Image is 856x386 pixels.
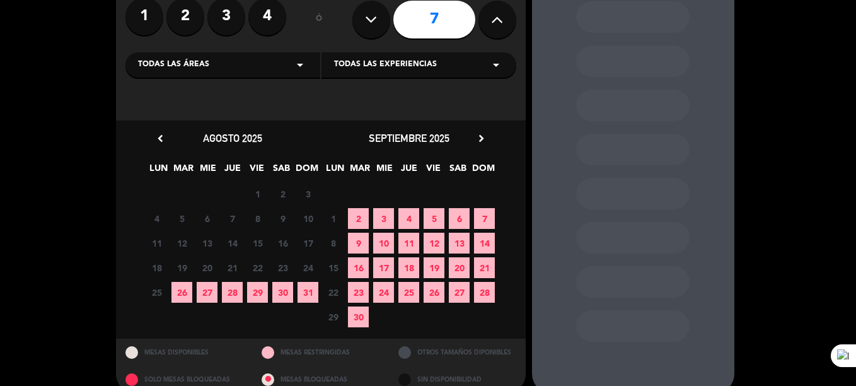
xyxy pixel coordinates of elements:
span: VIE [246,161,267,182]
span: 14 [474,233,495,254]
span: 10 [373,233,394,254]
span: 15 [247,233,268,254]
span: 8 [247,208,268,229]
span: 21 [474,257,495,278]
span: 29 [247,282,268,303]
span: 4 [398,208,419,229]
span: JUE [398,161,419,182]
span: 3 [298,184,318,204]
span: 9 [272,208,293,229]
span: 6 [197,208,217,229]
span: 11 [398,233,419,254]
span: 16 [348,257,369,278]
span: MIE [374,161,395,182]
span: MIE [197,161,218,182]
i: chevron_right [475,132,488,145]
span: 18 [398,257,419,278]
span: 6 [449,208,470,229]
i: chevron_left [154,132,167,145]
span: 19 [424,257,444,278]
span: SAB [448,161,468,182]
span: 26 [424,282,444,303]
span: 16 [272,233,293,254]
span: 31 [298,282,318,303]
span: 27 [197,282,217,303]
span: VIE [423,161,444,182]
span: MAR [349,161,370,182]
span: 24 [373,282,394,303]
span: 3 [373,208,394,229]
span: 19 [171,257,192,278]
span: 22 [247,257,268,278]
span: 10 [298,208,318,229]
span: JUE [222,161,243,182]
span: Todas las áreas [138,59,209,71]
span: 26 [171,282,192,303]
span: 29 [323,307,344,327]
span: 25 [398,282,419,303]
span: 30 [348,307,369,327]
span: DOM [296,161,316,182]
span: 5 [171,208,192,229]
span: 14 [222,233,243,254]
span: 7 [474,208,495,229]
span: LUN [325,161,345,182]
span: 4 [146,208,167,229]
span: 12 [171,233,192,254]
span: 18 [146,257,167,278]
span: DOM [472,161,493,182]
span: 2 [272,184,293,204]
span: 1 [247,184,268,204]
span: LUN [148,161,169,182]
span: 17 [298,233,318,254]
span: 11 [146,233,167,254]
span: 20 [449,257,470,278]
span: 1 [323,208,344,229]
span: 15 [323,257,344,278]
span: MAR [173,161,194,182]
span: 28 [222,282,243,303]
span: 25 [146,282,167,303]
span: 9 [348,233,369,254]
span: 30 [272,282,293,303]
div: MESAS RESTRINGIDAS [252,339,389,366]
span: 7 [222,208,243,229]
span: 2 [348,208,369,229]
span: 13 [449,233,470,254]
span: 23 [272,257,293,278]
span: 12 [424,233,444,254]
span: 27 [449,282,470,303]
span: 17 [373,257,394,278]
span: 23 [348,282,369,303]
i: arrow_drop_down [489,57,504,73]
span: 20 [197,257,217,278]
span: 21 [222,257,243,278]
span: agosto 2025 [203,132,262,144]
span: 24 [298,257,318,278]
div: MESAS DISPONIBLES [116,339,253,366]
span: 28 [474,282,495,303]
span: 5 [424,208,444,229]
span: 13 [197,233,217,254]
span: 8 [323,233,344,254]
span: SAB [271,161,292,182]
span: Todas las experiencias [334,59,437,71]
div: OTROS TAMAÑOS DIPONIBLES [389,339,526,366]
span: 22 [323,282,344,303]
span: septiembre 2025 [369,132,449,144]
i: arrow_drop_down [292,57,308,73]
